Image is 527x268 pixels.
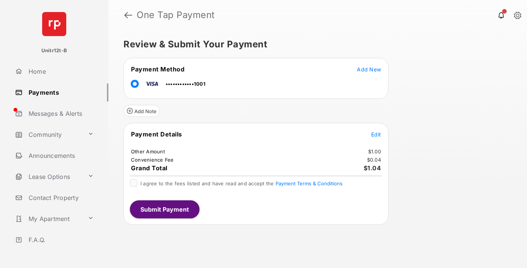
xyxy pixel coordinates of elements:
[276,180,343,186] button: I agree to the fees listed and have read and accept the
[42,12,66,36] img: svg+xml;base64,PHN2ZyB4bWxucz0iaHR0cDovL3d3dy53My5vcmcvMjAwMC9zdmciIHdpZHRoPSI2NCIgaGVpZ2h0PSI2NC...
[12,83,108,101] a: Payments
[12,231,108,249] a: F.A.Q.
[12,210,85,228] a: My Apartment
[166,81,206,87] span: ••••••••••••1001
[131,65,184,73] span: Payment Method
[123,105,160,117] button: Add Note
[123,40,506,49] h5: Review & Submit Your Payment
[367,156,381,163] td: $0.04
[12,168,85,186] a: Lease Options
[357,66,381,73] span: Add New
[357,65,381,73] button: Add New
[12,104,108,123] a: Messages & Alerts
[131,156,174,163] td: Convenience Fee
[371,130,381,138] button: Edit
[131,148,165,155] td: Other Amount
[130,200,200,218] button: Submit Payment
[12,126,85,144] a: Community
[140,180,343,186] span: I agree to the fees listed and have read and accept the
[137,11,215,20] strong: One Tap Payment
[364,164,381,172] span: $1.04
[12,147,108,165] a: Announcements
[12,62,108,80] a: Home
[368,148,381,155] td: $1.00
[131,130,182,138] span: Payment Details
[41,47,67,55] p: Unitr12t-B
[131,164,168,172] span: Grand Total
[12,189,108,207] a: Contact Property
